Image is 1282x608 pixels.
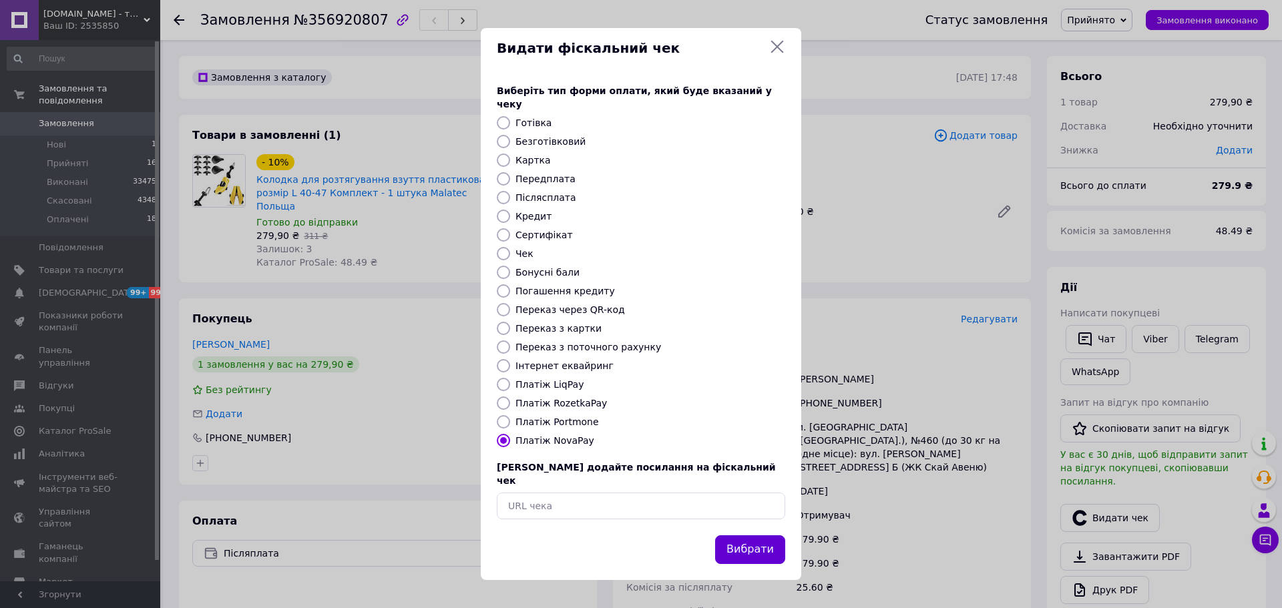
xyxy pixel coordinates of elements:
[515,267,580,278] label: Бонусні бали
[515,136,586,147] label: Безготівковий
[497,462,776,486] span: [PERSON_NAME] додайте посилання на фіскальний чек
[515,174,576,184] label: Передплата
[515,398,607,408] label: Платіж RozetkaPay
[515,435,594,446] label: Платіж NovaPay
[515,286,615,296] label: Погашення кредиту
[515,360,614,371] label: Інтернет еквайринг
[515,117,552,128] label: Готівка
[515,416,599,427] label: Платіж Portmone
[515,192,576,203] label: Післясплата
[515,323,602,334] label: Переказ з картки
[515,342,661,352] label: Переказ з поточного рахунку
[515,155,551,166] label: Картка
[715,535,785,564] button: Вибрати
[515,304,625,315] label: Переказ через QR-код
[497,493,785,519] input: URL чека
[515,248,533,259] label: Чек
[515,211,552,222] label: Кредит
[497,39,764,58] span: Видати фіскальний чек
[515,230,573,240] label: Сертифікат
[515,379,584,390] label: Платіж LiqPay
[497,85,772,109] span: Виберіть тип форми оплати, який буде вказаний у чеку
